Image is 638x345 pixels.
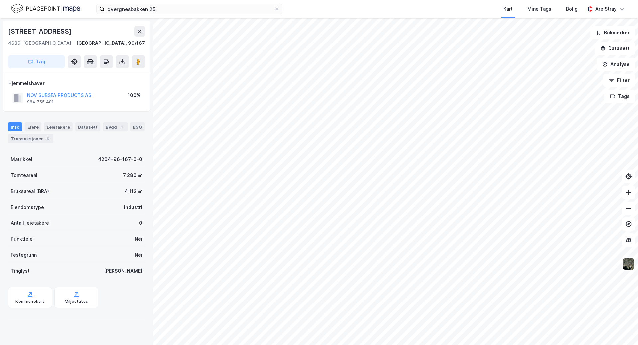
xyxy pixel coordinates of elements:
[130,122,145,131] div: ESG
[11,219,49,227] div: Antall leietakere
[135,235,142,243] div: Nei
[25,122,41,131] div: Eiere
[8,55,65,68] button: Tag
[8,39,71,47] div: 4639, [GEOGRAPHIC_DATA]
[503,5,513,13] div: Kart
[595,5,617,13] div: Are Stray
[65,299,88,304] div: Miljøstatus
[11,155,32,163] div: Matrikkel
[566,5,578,13] div: Bolig
[11,3,80,15] img: logo.f888ab2527a4732fd821a326f86c7f29.svg
[98,155,142,163] div: 4204-96-167-0-0
[118,124,125,130] div: 1
[139,219,142,227] div: 0
[125,187,142,195] div: 4 112 ㎡
[103,122,128,131] div: Bygg
[44,135,51,142] div: 4
[527,5,551,13] div: Mine Tags
[622,258,635,270] img: 9k=
[604,90,635,103] button: Tags
[8,134,53,143] div: Transaksjoner
[104,267,142,275] div: [PERSON_NAME]
[8,26,73,37] div: [STREET_ADDRESS]
[8,79,145,87] div: Hjemmelshaver
[11,267,30,275] div: Tinglyst
[11,171,37,179] div: Tomteareal
[75,122,100,131] div: Datasett
[76,39,145,47] div: [GEOGRAPHIC_DATA], 96/167
[595,42,635,55] button: Datasett
[590,26,635,39] button: Bokmerker
[123,171,142,179] div: 7 280 ㎡
[135,251,142,259] div: Nei
[124,203,142,211] div: Industri
[605,313,638,345] iframe: Chat Widget
[105,4,274,14] input: Søk på adresse, matrikkel, gårdeiere, leietakere eller personer
[11,187,49,195] div: Bruksareal (BRA)
[128,91,141,99] div: 100%
[11,203,44,211] div: Eiendomstype
[11,251,37,259] div: Festegrunn
[15,299,44,304] div: Kommunekart
[8,122,22,131] div: Info
[603,74,635,87] button: Filter
[44,122,73,131] div: Leietakere
[11,235,33,243] div: Punktleie
[27,99,53,105] div: 984 755 481
[597,58,635,71] button: Analyse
